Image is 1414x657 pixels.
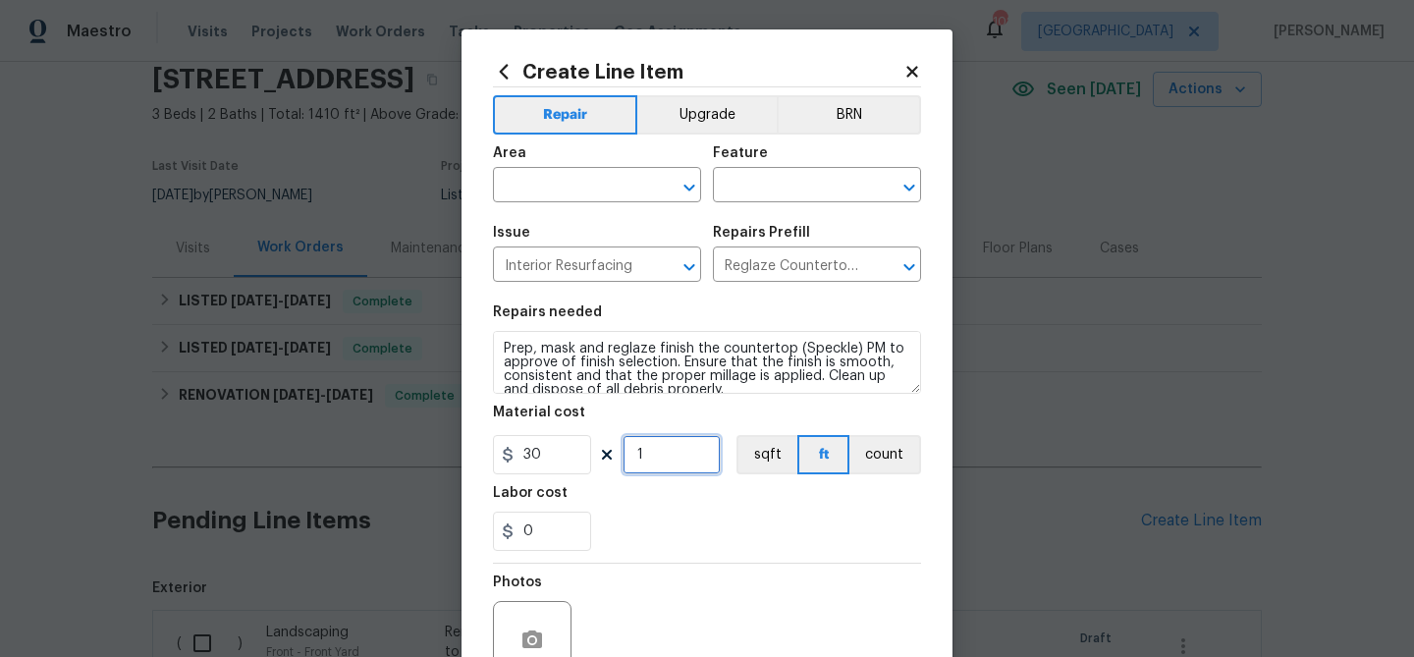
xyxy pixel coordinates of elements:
h5: Issue [493,226,530,240]
h5: Material cost [493,406,585,419]
button: Open [676,253,703,281]
button: ft [797,435,849,474]
h5: Repairs needed [493,305,602,319]
button: sqft [736,435,797,474]
h5: Feature [713,146,768,160]
button: Open [896,253,923,281]
button: count [849,435,921,474]
button: Open [896,174,923,201]
h5: Photos [493,575,542,589]
button: BRN [777,95,921,135]
button: Upgrade [637,95,778,135]
h5: Repairs Prefill [713,226,810,240]
h5: Labor cost [493,486,568,500]
button: Open [676,174,703,201]
h5: Area [493,146,526,160]
textarea: Prep, mask and reglaze finish the countertop (Speckle) PM to approve of finish selection. Ensure ... [493,331,921,394]
h2: Create Line Item [493,61,903,82]
button: Repair [493,95,637,135]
